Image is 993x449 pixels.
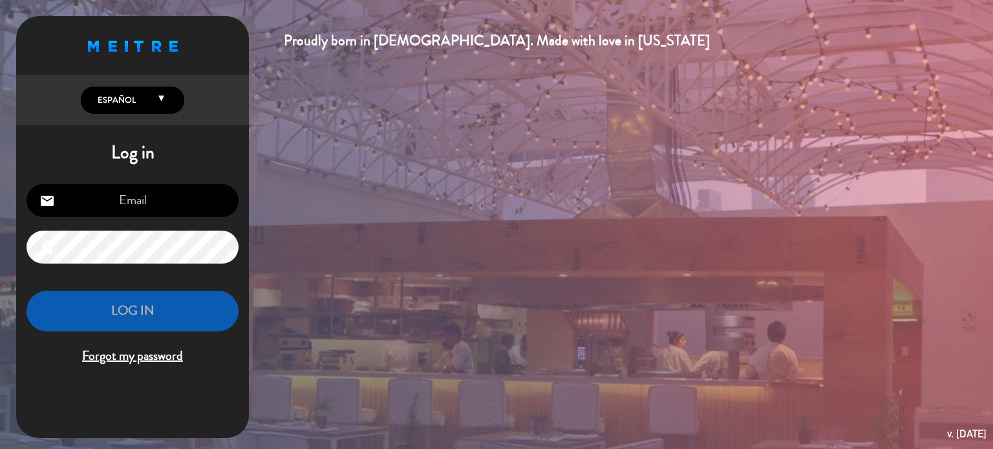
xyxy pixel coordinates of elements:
span: Español [94,94,136,107]
i: email [39,193,55,209]
button: LOG IN [27,291,239,331]
i: lock [39,240,55,255]
div: v. [DATE] [947,425,987,443]
h1: Log in [16,142,249,164]
input: Email [27,184,239,217]
span: Forgot my password [27,346,239,367]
